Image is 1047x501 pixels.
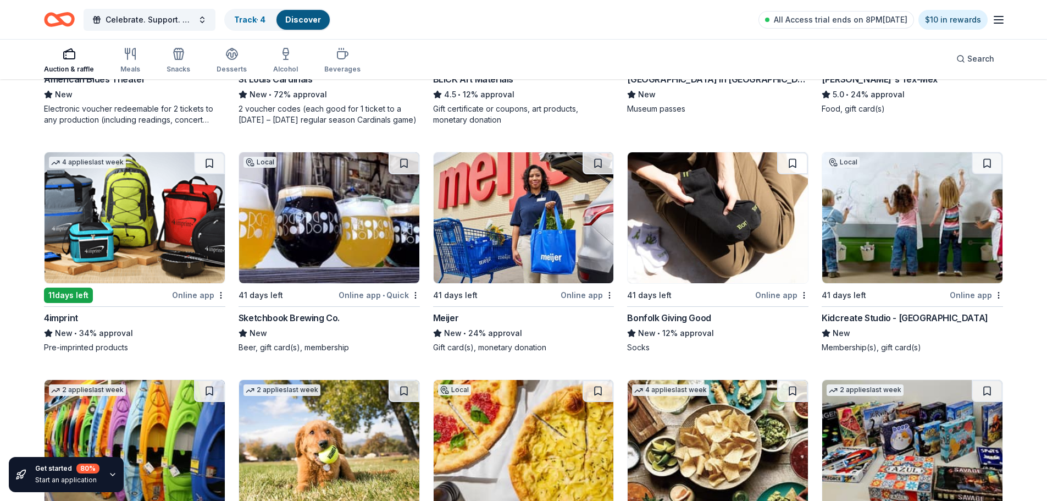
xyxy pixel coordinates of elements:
div: 24% approval [433,327,614,340]
div: [GEOGRAPHIC_DATA] in [GEOGRAPHIC_DATA] [627,73,808,86]
div: Bonfolk Giving Good [627,311,711,324]
div: BLICK Art Materials [433,73,513,86]
span: New [638,88,656,101]
span: New [55,327,73,340]
a: Home [44,7,75,32]
div: 41 days left [239,289,283,302]
div: Auction & raffle [44,65,94,74]
div: 41 days left [627,289,672,302]
div: Gift certificate or coupons, art products, monetary donation [433,103,614,125]
a: Discover [285,15,321,24]
span: New [250,88,267,101]
div: Kidcreate Studio - [GEOGRAPHIC_DATA] [822,311,988,324]
img: Image for Sketchbook Brewing Co. [239,152,419,283]
div: Local [827,157,860,168]
div: 4 applies last week [49,157,126,168]
div: 41 days left [822,289,866,302]
a: Image for 4imprint4 applieslast week11days leftOnline app4imprintNew•34% approvalPre-imprinted pr... [44,152,225,353]
div: 80 % [76,464,99,474]
a: $10 in rewards [918,10,988,30]
img: Image for Meijer [434,152,614,283]
button: Search [948,48,1003,70]
span: • [463,329,466,338]
div: Socks [627,342,808,353]
button: Desserts [217,43,247,79]
div: Meals [120,65,140,74]
div: Sketchbook Brewing Co. [239,311,340,324]
span: 5.0 [833,88,844,101]
div: Food, gift card(s) [822,103,1003,114]
a: All Access trial ends on 8PM[DATE] [758,11,914,29]
span: New [444,327,462,340]
span: 4.5 [444,88,456,101]
div: Start an application [35,476,99,485]
div: 2 voucher codes (each good for 1 ticket to a [DATE] – [DATE] regular season Cardinals game) [239,103,420,125]
img: Image for Bonfolk Giving Good [628,152,808,283]
button: Auction & raffle [44,43,94,79]
div: Alcohol [273,65,298,74]
div: 12% approval [627,327,808,340]
span: New [55,88,73,101]
div: 2 applies last week [49,384,126,396]
div: 34% approval [44,327,225,340]
div: 12% approval [433,88,614,101]
div: 4 applies last week [632,384,709,396]
span: New [250,327,267,340]
div: St Louis Cardinals [239,73,313,86]
span: • [269,90,272,99]
div: 4imprint [44,311,78,324]
span: All Access trial ends on 8PM[DATE] [774,13,907,26]
div: Local [243,157,276,168]
div: 2 applies last week [243,384,320,396]
a: Track· 4 [234,15,265,24]
button: Meals [120,43,140,79]
div: Meijer [433,311,459,324]
span: New [833,327,850,340]
button: Celebrate. Support. Benefit. – A C.S.B. Give-to-Win Event [84,9,215,31]
div: Gift card(s), monetary donation [433,342,614,353]
button: Track· 4Discover [224,9,331,31]
div: Online app [561,288,614,302]
div: Electronic voucher redeemable for 2 tickets to any production (including readings, concert series... [44,103,225,125]
span: • [74,329,77,338]
a: Image for Sketchbook Brewing Co.Local41 days leftOnline app•QuickSketchbook Brewing Co.NewBeer, g... [239,152,420,353]
div: 41 days left [433,289,478,302]
div: Beer, gift card(s), membership [239,342,420,353]
div: 24% approval [822,88,1003,101]
div: 11 days left [44,288,93,303]
span: • [383,291,385,300]
div: Online app [755,288,808,302]
span: • [658,329,661,338]
div: Get started [35,464,99,474]
img: Image for Kidcreate Studio - Chicago Lakeview [822,152,1002,283]
div: Membership(s), gift card(s) [822,342,1003,353]
div: 72% approval [239,88,420,101]
span: • [846,90,849,99]
div: Snacks [167,65,190,74]
div: Pre-imprinted products [44,342,225,353]
div: Museum passes [627,103,808,114]
div: Online app [172,288,225,302]
div: Desserts [217,65,247,74]
span: Celebrate. Support. Benefit. – A C.S.B. Give-to-Win Event [106,13,193,26]
div: Local [438,384,471,395]
span: • [458,90,461,99]
div: Online app Quick [339,288,420,302]
img: Image for 4imprint [45,152,225,283]
div: Online app [950,288,1003,302]
div: Beverages [324,65,361,74]
a: Image for Bonfolk Giving Good41 days leftOnline appBonfolk Giving GoodNew•12% approvalSocks [627,152,808,353]
div: 2 applies last week [827,384,904,396]
button: Alcohol [273,43,298,79]
div: [PERSON_NAME]'s Tex-Mex [822,73,938,86]
button: Beverages [324,43,361,79]
span: New [638,327,656,340]
button: Snacks [167,43,190,79]
a: Image for Meijer41 days leftOnline appMeijerNew•24% approvalGift card(s), monetary donation [433,152,614,353]
span: Search [967,52,994,65]
a: Image for Kidcreate Studio - Chicago LakeviewLocal41 days leftOnline appKidcreate Studio - [GEOGR... [822,152,1003,353]
div: American Blues Theater [44,73,145,86]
